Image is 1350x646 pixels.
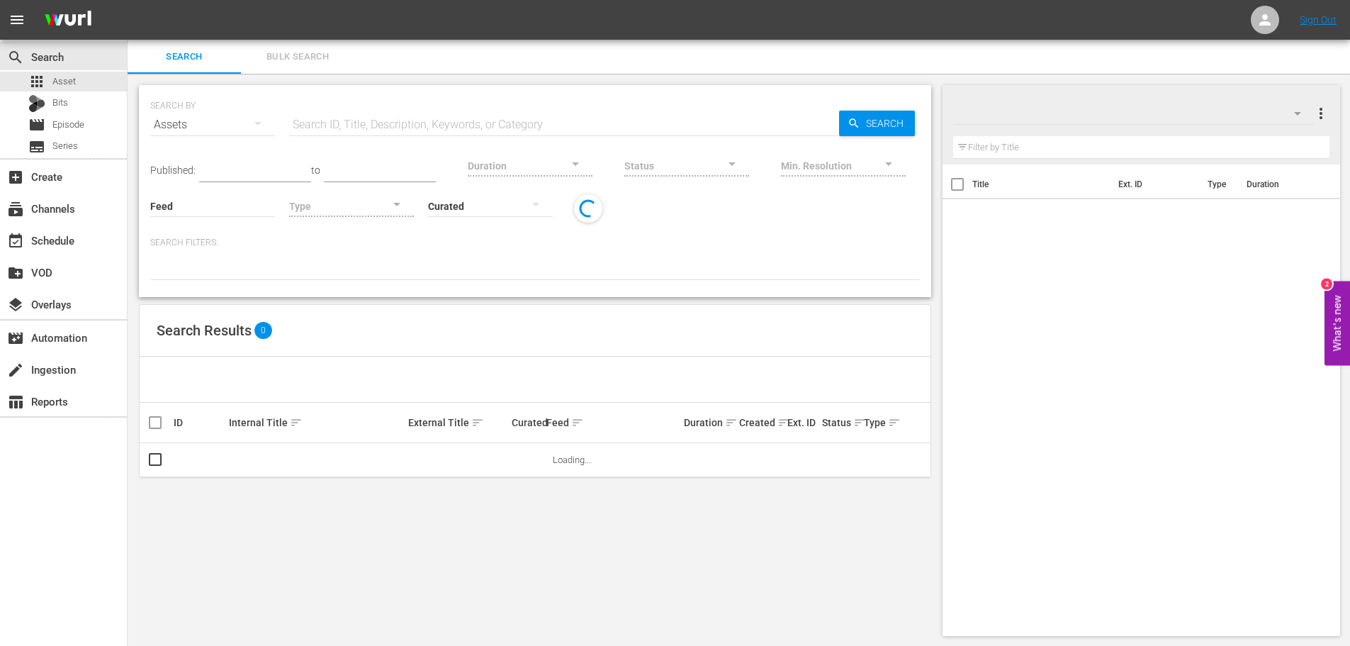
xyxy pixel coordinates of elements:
[7,296,24,313] span: Overlays
[408,414,507,431] div: External Title
[739,414,783,431] div: Created
[822,414,859,431] div: Status
[290,416,303,429] span: sort
[1238,165,1323,204] th: Duration
[7,169,24,186] span: Create
[684,414,735,431] div: Duration
[7,49,24,66] span: Search
[546,414,680,431] div: Feed
[28,95,45,112] div: Bits
[28,73,45,90] span: Asset
[864,414,887,431] div: Type
[571,416,584,429] span: sort
[229,414,404,431] div: Internal Title
[150,237,920,249] p: Search Filters:
[1199,165,1238,204] th: Type
[471,416,484,429] span: sort
[52,139,78,153] span: Series
[249,49,346,65] span: Bulk Search
[512,417,542,428] div: Curated
[860,111,915,136] span: Search
[28,116,45,133] span: Episode
[853,416,866,429] span: sort
[311,165,320,176] span: to
[7,362,24,379] span: Ingestion
[52,96,68,110] span: Bits
[1312,96,1329,130] button: more_vert
[7,201,24,218] span: Channels
[254,322,272,339] span: 0
[725,416,738,429] span: sort
[787,417,818,428] div: Ext. ID
[1324,281,1350,365] button: Open Feedback Widget
[7,330,24,347] span: Automation
[157,322,252,339] span: Search Results
[1312,105,1329,122] span: more_vert
[1321,278,1332,289] div: 2
[136,49,232,65] span: Search
[972,165,1110,204] th: Title
[52,74,76,89] span: Asset
[553,455,591,465] span: Loading...
[7,394,24,411] span: Reports
[174,417,225,428] div: ID
[52,118,84,132] span: Episode
[150,165,196,176] span: Published:
[34,4,102,37] img: ans4CAIJ8jUAAAAAAAAAAAAAAAAAAAAAAAAgQb4GAAAAAAAAAAAAAAAAAAAAAAAAJMjXAAAAAAAAAAAAAAAAAAAAAAAAgAT5G...
[7,264,24,282] span: VOD
[9,11,26,28] span: menu
[839,111,915,136] button: Search
[1110,165,1200,204] th: Ext. ID
[777,416,790,429] span: sort
[888,416,901,429] span: sort
[150,105,275,145] div: Assets
[7,233,24,250] span: Schedule
[28,138,45,155] span: Series
[1300,14,1337,26] a: Sign Out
